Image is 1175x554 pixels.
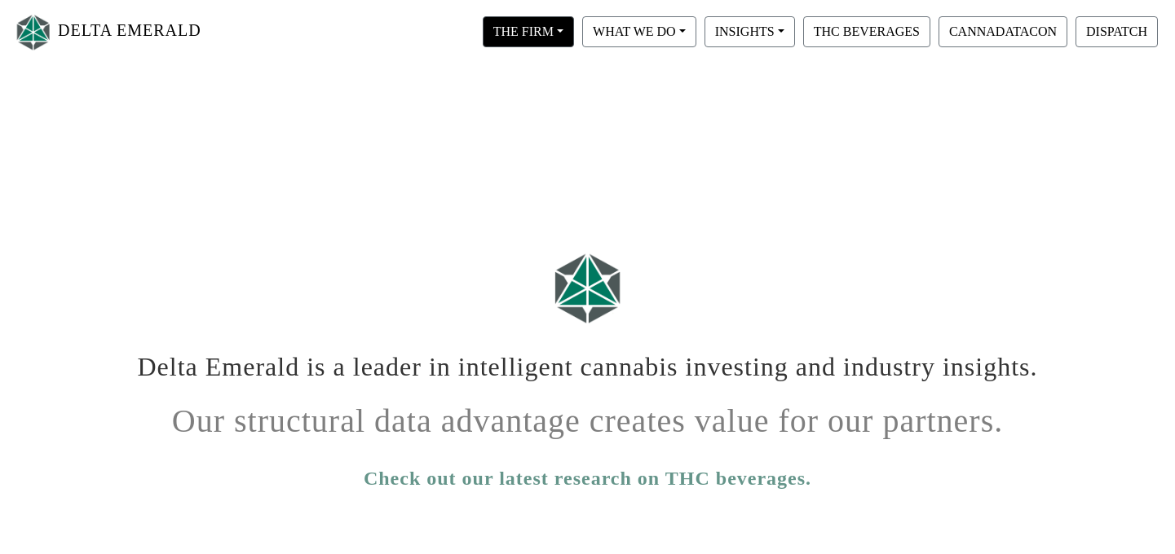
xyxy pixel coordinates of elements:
h1: Our structural data advantage creates value for our partners. [135,389,1040,441]
a: Check out our latest research on THC beverages. [364,464,811,493]
button: THE FIRM [483,16,574,47]
a: DISPATCH [1071,24,1162,37]
img: Logo [547,245,629,331]
a: CANNADATACON [934,24,1071,37]
a: THC BEVERAGES [799,24,934,37]
a: DELTA EMERALD [13,7,201,58]
button: WHAT WE DO [582,16,696,47]
img: Logo [13,11,54,54]
h1: Delta Emerald is a leader in intelligent cannabis investing and industry insights. [135,339,1040,382]
button: INSIGHTS [705,16,795,47]
button: DISPATCH [1076,16,1158,47]
button: CANNADATACON [939,16,1067,47]
button: THC BEVERAGES [803,16,930,47]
